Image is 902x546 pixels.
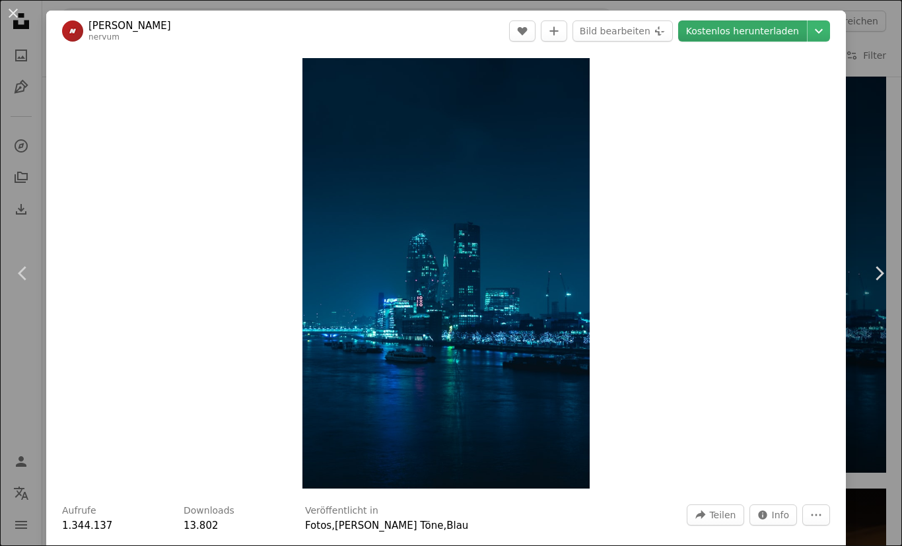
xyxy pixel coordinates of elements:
[443,520,446,531] span: ,
[62,504,96,518] h3: Aufrufe
[62,520,112,531] span: 1.344.137
[749,504,798,526] button: Statistiken zu diesem Bild
[184,504,234,518] h3: Downloads
[331,520,335,531] span: ,
[305,504,378,518] h3: Veröffentlicht in
[335,520,443,531] a: [PERSON_NAME] Töne
[302,58,590,489] img: Gebäude in der Nacht
[62,20,83,42] img: Zum Profil von Jack B
[305,520,331,531] a: Fotos
[808,20,830,42] button: Downloadgröße auswählen
[687,504,744,526] button: Dieses Bild teilen
[572,20,673,42] button: Bild bearbeiten
[302,58,590,489] button: Dieses Bild heranzoomen
[88,19,171,32] a: [PERSON_NAME]
[184,520,219,531] span: 13.802
[802,504,830,526] button: Weitere Aktionen
[509,20,536,42] button: Gefällt mir
[772,505,790,525] span: Info
[678,20,807,42] a: Kostenlos herunterladen
[856,210,902,337] a: Weiter
[88,32,120,42] a: nervum
[709,505,736,525] span: Teilen
[446,520,468,531] a: Blau
[541,20,567,42] button: Zu Kollektion hinzufügen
